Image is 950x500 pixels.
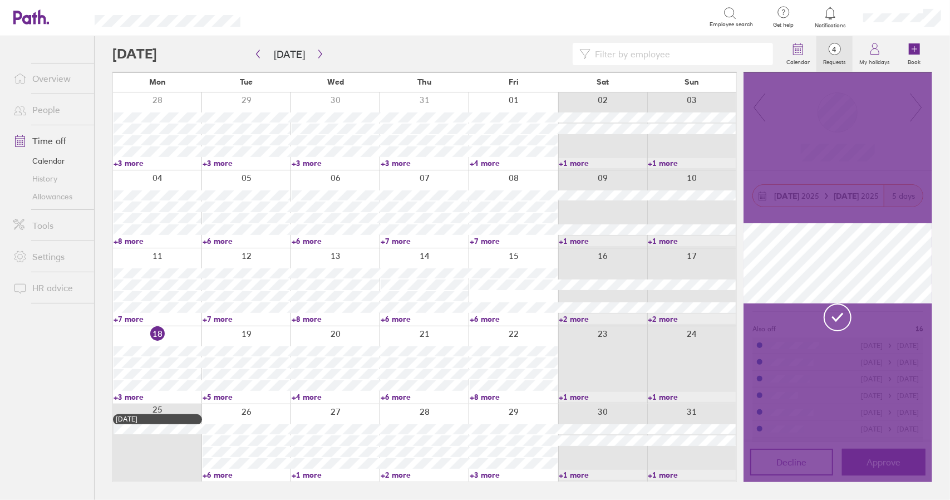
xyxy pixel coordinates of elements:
[765,22,801,28] span: Get help
[4,188,94,205] a: Allowances
[853,56,897,66] label: My holidays
[648,314,736,324] a: +2 more
[559,236,647,246] a: +1 more
[149,77,166,86] span: Mon
[648,392,736,402] a: +1 more
[590,43,766,65] input: Filter by employee
[114,314,201,324] a: +7 more
[203,158,291,168] a: +3 more
[203,314,291,324] a: +7 more
[559,470,647,480] a: +1 more
[4,130,94,152] a: Time off
[780,36,816,72] a: Calendar
[114,236,201,246] a: +8 more
[710,21,753,28] span: Employee search
[203,392,291,402] a: +5 more
[292,392,380,402] a: +4 more
[381,158,469,168] a: +3 more
[685,77,699,86] span: Sun
[816,45,853,54] span: 4
[470,392,558,402] a: +8 more
[813,6,849,29] a: Notifications
[816,36,853,72] a: 4Requests
[648,470,736,480] a: +1 more
[381,236,469,246] a: +7 more
[902,56,928,66] label: Book
[4,67,94,90] a: Overview
[509,77,519,86] span: Fri
[292,314,380,324] a: +8 more
[897,36,932,72] a: Book
[292,470,380,480] a: +1 more
[853,36,897,72] a: My holidays
[381,314,469,324] a: +6 more
[4,152,94,170] a: Calendar
[203,236,291,246] a: +6 more
[265,45,314,63] button: [DATE]
[470,158,558,168] a: +4 more
[114,392,201,402] a: +3 more
[114,158,201,168] a: +3 more
[4,277,94,299] a: HR advice
[470,314,558,324] a: +6 more
[4,246,94,268] a: Settings
[648,236,736,246] a: +1 more
[4,99,94,121] a: People
[597,77,609,86] span: Sat
[381,392,469,402] a: +6 more
[780,56,816,66] label: Calendar
[381,470,469,480] a: +2 more
[4,214,94,237] a: Tools
[470,236,558,246] a: +7 more
[203,470,291,480] a: +6 more
[292,236,380,246] a: +6 more
[816,56,853,66] label: Requests
[292,158,380,168] a: +3 more
[559,392,647,402] a: +1 more
[813,22,849,29] span: Notifications
[559,314,647,324] a: +2 more
[470,470,558,480] a: +3 more
[240,77,253,86] span: Tue
[116,415,199,423] div: [DATE]
[559,158,647,168] a: +1 more
[648,158,736,168] a: +1 more
[327,77,344,86] span: Wed
[270,12,299,22] div: Search
[417,77,431,86] span: Thu
[4,170,94,188] a: History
